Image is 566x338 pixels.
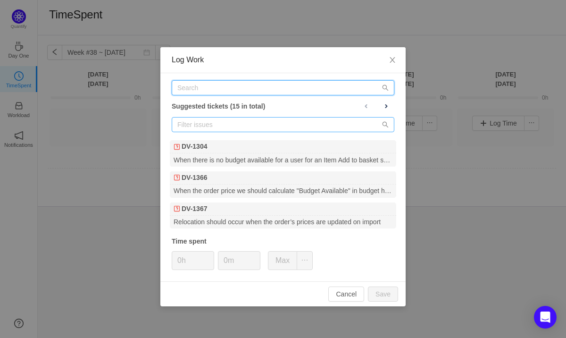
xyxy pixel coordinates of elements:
button: Save [368,287,398,302]
input: Filter issues [172,117,394,132]
b: DV-1304 [182,142,207,152]
div: Open Intercom Messenger [534,306,557,329]
b: DV-1367 [182,204,207,214]
input: Search [172,80,394,95]
button: Max [268,251,297,270]
img: Defect [174,144,180,150]
div: Suggested tickets (15 in total) [172,100,394,112]
div: Relocation should occur when the order’s prices are updated on import [170,216,396,228]
div: Time spent [172,237,394,246]
img: Defect [174,174,180,181]
div: Log Work [172,55,394,65]
i: icon: search [382,121,389,128]
div: When the order price we should calculate "Budget Available" in budget history after the relocation [170,185,396,197]
button: Cancel [328,287,364,302]
i: icon: close [389,56,396,64]
button: icon: ellipsis [297,251,313,270]
button: Close [379,47,406,74]
b: DV-1366 [182,173,207,183]
i: icon: search [382,84,389,91]
img: Defect [174,205,180,212]
div: When there is no budget available for a user for an Item Add to basket shall not be allowed [170,153,396,166]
